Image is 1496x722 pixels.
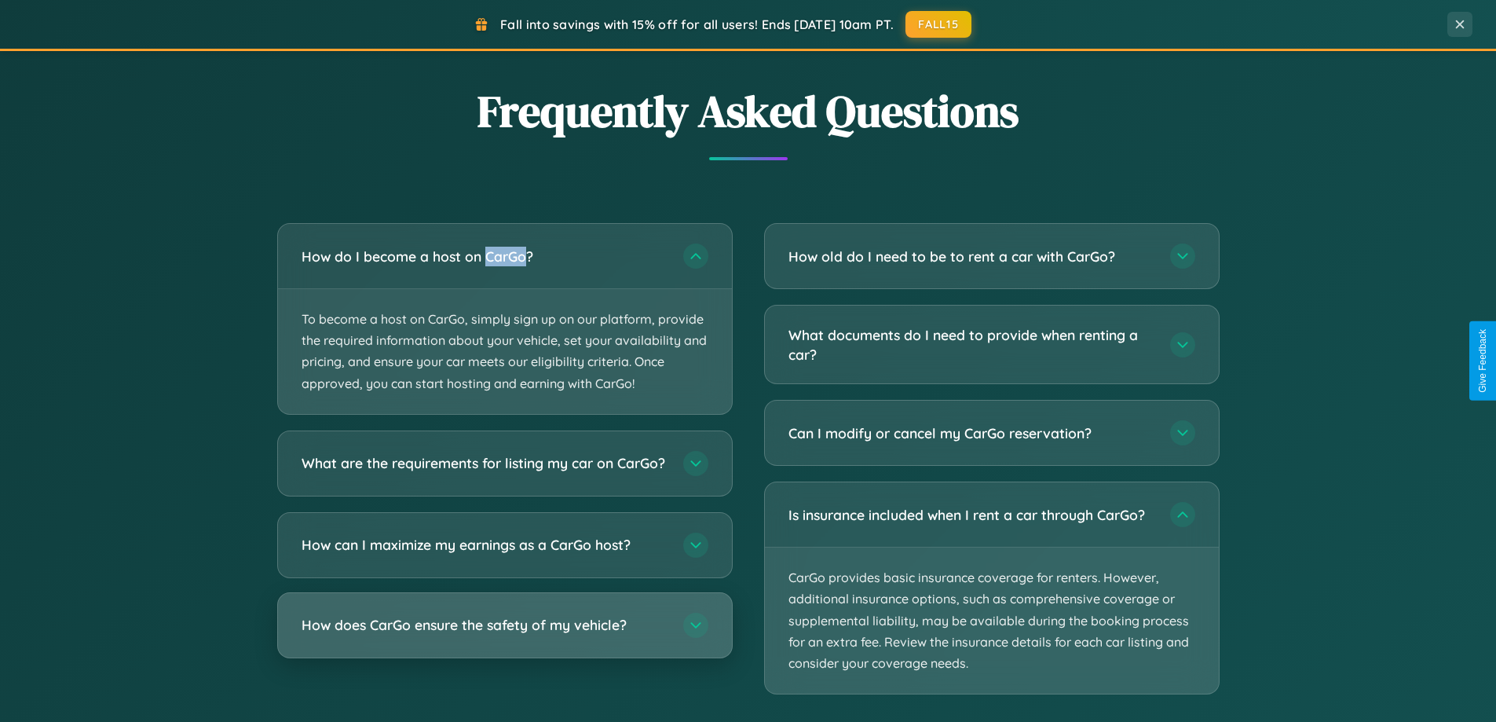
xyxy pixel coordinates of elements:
h3: How can I maximize my earnings as a CarGo host? [302,535,668,555]
h3: Can I modify or cancel my CarGo reservation? [788,423,1154,443]
h3: What are the requirements for listing my car on CarGo? [302,453,668,473]
h3: How old do I need to be to rent a car with CarGo? [788,247,1154,266]
p: To become a host on CarGo, simply sign up on our platform, provide the required information about... [278,289,732,414]
button: FALL15 [905,11,971,38]
h3: Is insurance included when I rent a car through CarGo? [788,505,1154,525]
p: CarGo provides basic insurance coverage for renters. However, additional insurance options, such ... [765,548,1219,694]
div: Give Feedback [1477,329,1488,393]
span: Fall into savings with 15% off for all users! Ends [DATE] 10am PT. [500,16,894,32]
h2: Frequently Asked Questions [277,81,1220,141]
h3: What documents do I need to provide when renting a car? [788,325,1154,364]
h3: How do I become a host on CarGo? [302,247,668,266]
h3: How does CarGo ensure the safety of my vehicle? [302,615,668,635]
